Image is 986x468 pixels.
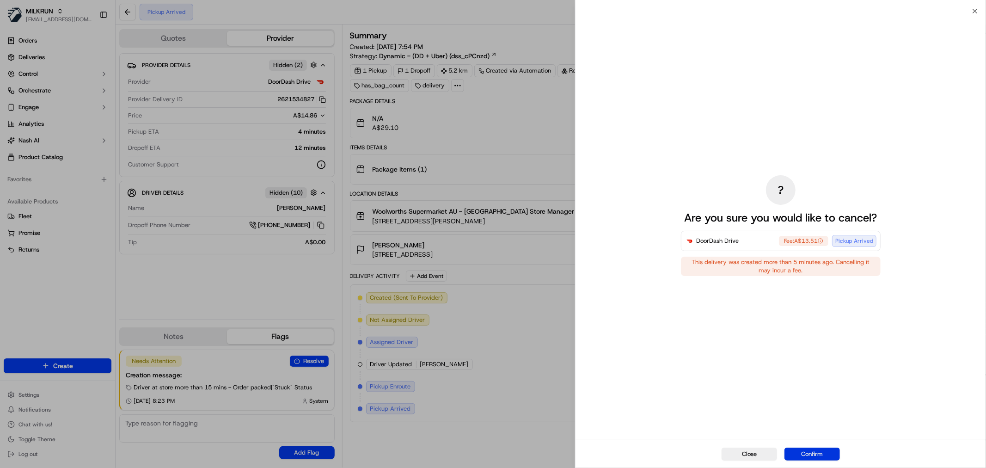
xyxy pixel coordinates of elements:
[722,448,777,461] button: Close
[784,448,840,461] button: Confirm
[779,236,828,246] button: DoorDash DriveDoorDash DrivePickup Arrived
[681,257,881,276] div: This delivery was created more than 5 minutes ago. Cancelling it may incur a fee.
[685,210,877,225] p: Are you sure you would like to cancel?
[685,236,694,246] img: DoorDash Drive
[779,236,828,246] div: Fee: A$13.51
[766,175,796,205] div: ?
[696,236,739,246] span: DoorDash Drive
